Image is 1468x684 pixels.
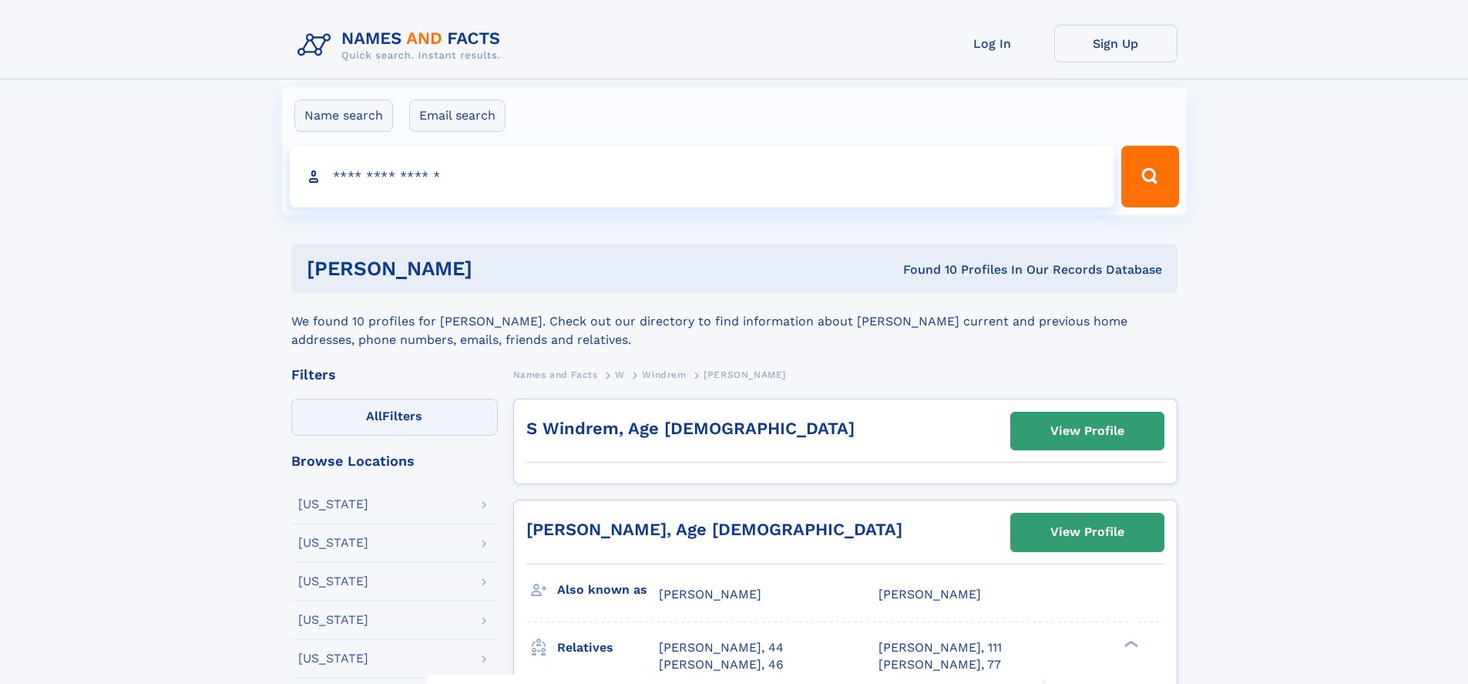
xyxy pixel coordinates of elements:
a: S Windrem, Age [DEMOGRAPHIC_DATA] [526,419,855,438]
div: [US_STATE] [298,575,368,588]
h1: [PERSON_NAME] [307,259,688,278]
a: [PERSON_NAME], 111 [878,639,1002,656]
span: [PERSON_NAME] [704,369,786,380]
span: W [615,369,625,380]
h3: Also known as [557,577,659,603]
span: All [366,409,382,423]
a: W [615,365,625,384]
a: Names and Facts [513,365,598,384]
div: Filters [291,368,498,382]
div: [US_STATE] [298,652,368,665]
div: We found 10 profiles for [PERSON_NAME]. Check out our directory to find information about [PERSON... [291,294,1177,349]
div: Browse Locations [291,454,498,468]
div: View Profile [1050,413,1124,449]
div: [US_STATE] [298,614,368,626]
div: View Profile [1050,514,1124,550]
a: Log In [931,25,1054,62]
div: Found 10 Profiles In Our Records Database [687,261,1162,278]
h3: Relatives [557,635,659,661]
div: [US_STATE] [298,498,368,510]
label: Name search [294,99,393,132]
a: [PERSON_NAME], 77 [878,656,1001,673]
div: [US_STATE] [298,537,368,549]
a: Sign Up [1054,25,1177,62]
a: View Profile [1011,413,1164,450]
a: View Profile [1011,514,1164,551]
span: [PERSON_NAME] [878,587,981,601]
a: Windrem [642,365,686,384]
input: search input [290,146,1115,207]
button: Search Button [1121,146,1178,207]
span: Windrem [642,369,686,380]
a: [PERSON_NAME], Age [DEMOGRAPHIC_DATA] [526,520,902,539]
div: ❯ [1120,639,1139,649]
label: Filters [291,399,498,436]
a: [PERSON_NAME], 44 [659,639,784,656]
a: [PERSON_NAME], 46 [659,656,784,673]
span: [PERSON_NAME] [659,587,761,601]
img: Logo Names and Facts [291,25,513,66]
label: Email search [409,99,506,132]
